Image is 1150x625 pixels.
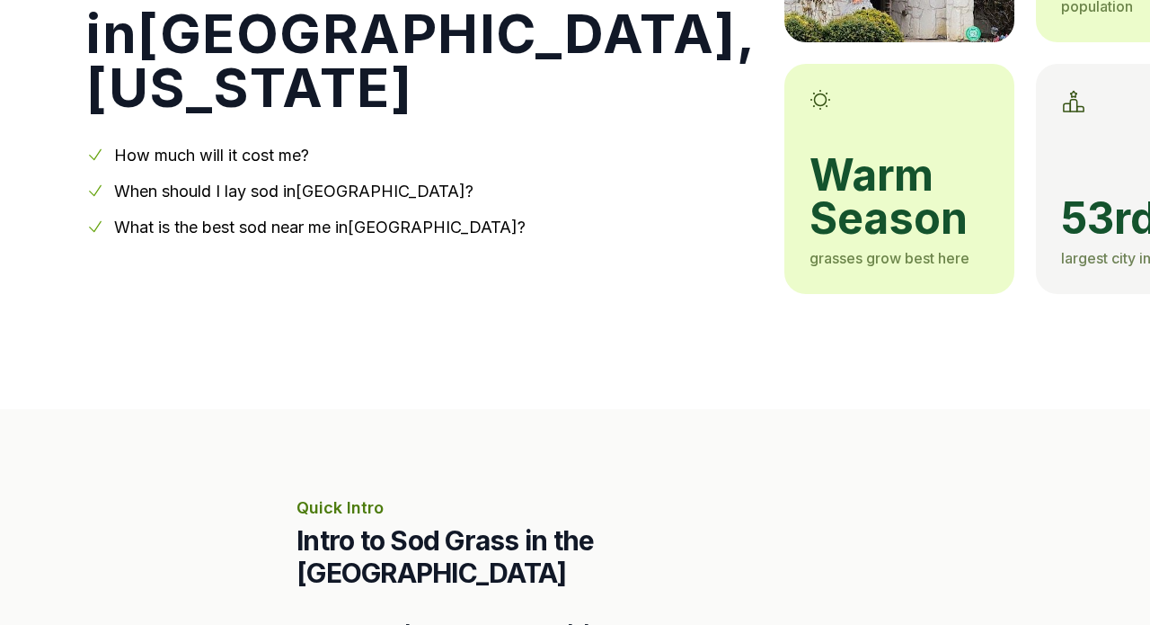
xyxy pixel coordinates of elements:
a: When should I lay sod in[GEOGRAPHIC_DATA]? [114,182,473,201]
p: Quick Intro [296,496,854,521]
a: How much will it cost me? [114,146,309,165]
h2: Intro to Sod Grass in the [GEOGRAPHIC_DATA] [296,524,854,589]
a: What is the best sod near me in[GEOGRAPHIC_DATA]? [114,218,526,237]
span: grasses grow best here [809,249,969,267]
span: warm season [809,154,989,240]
